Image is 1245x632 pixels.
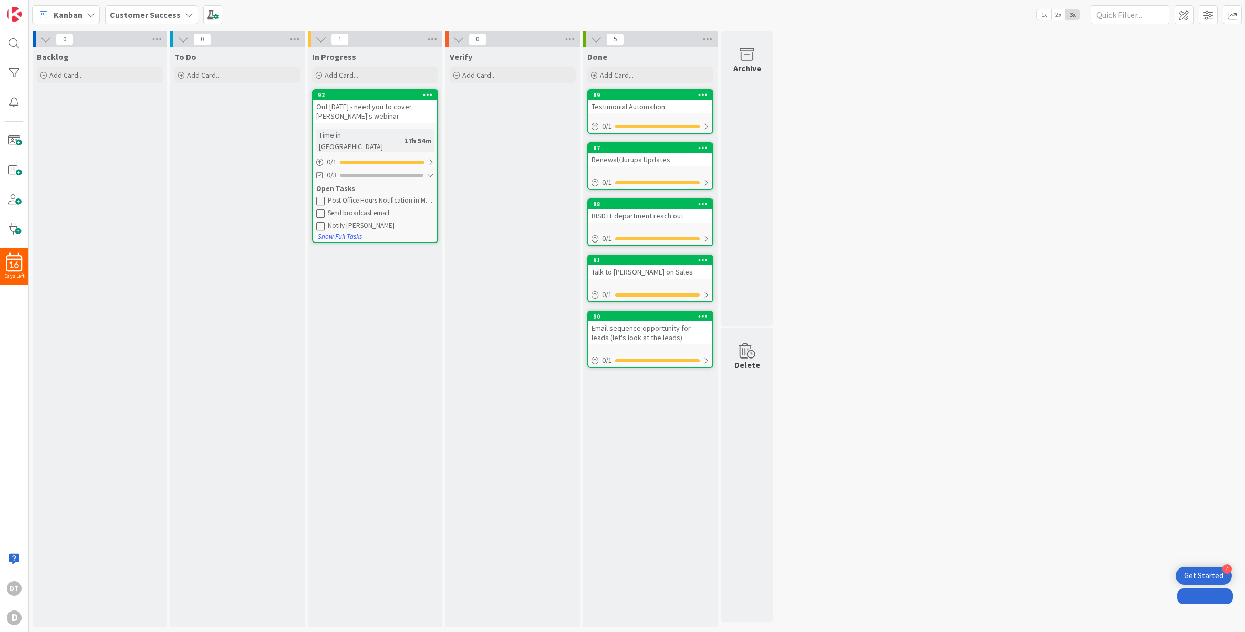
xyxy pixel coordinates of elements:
[588,199,712,209] div: 88
[1037,9,1051,20] span: 1x
[602,177,612,188] span: 0 / 1
[317,231,362,243] button: Show Full Tasks
[602,233,612,244] span: 0 / 1
[10,261,19,269] span: 16
[588,232,712,245] div: 0/1
[602,355,612,366] span: 0 / 1
[606,33,624,46] span: 5
[602,289,612,300] span: 0 / 1
[316,129,400,152] div: Time in [GEOGRAPHIC_DATA]
[110,9,181,20] b: Customer Success
[402,135,434,146] div: 17h 54m
[187,70,221,80] span: Add Card...
[313,90,437,100] div: 92
[588,209,712,223] div: BISD IT department reach out
[734,359,760,371] div: Delete
[593,91,712,99] div: 89
[316,184,434,194] div: Open Tasks
[600,70,634,80] span: Add Card...
[588,199,712,223] div: 88BISD IT department reach out
[588,100,712,113] div: Testimonial Automation
[1222,564,1232,574] div: 4
[37,51,69,62] span: Backlog
[7,7,22,22] img: Visit kanbanzone.com
[1065,9,1080,20] span: 3x
[587,89,713,134] a: 89Testimonial Automation0/1
[56,33,74,46] span: 0
[588,312,712,321] div: 90
[588,120,712,133] div: 0/1
[328,196,434,205] div: Post Office Hours Notification in Message Board
[450,51,472,62] span: Verify
[593,144,712,152] div: 87
[313,155,437,168] div: 0/1
[602,121,612,132] span: 0 / 1
[49,70,83,80] span: Add Card...
[1184,571,1223,581] div: Get Started
[325,70,358,80] span: Add Card...
[733,62,761,75] div: Archive
[588,321,712,344] div: Email sequence opportunity for leads (let's look at the leads)
[588,143,712,166] div: 87Renewal/Jurupa Updates
[587,198,713,246] a: 88BISD IT department reach out0/1
[313,100,437,123] div: Out [DATE] - need you to cover [PERSON_NAME]'s webinar
[469,33,486,46] span: 0
[1091,5,1169,24] input: Quick Filter...
[313,90,437,123] div: 92Out [DATE] - need you to cover [PERSON_NAME]'s webinar
[588,153,712,166] div: Renewal/Jurupa Updates
[318,91,437,99] div: 92
[1176,567,1232,585] div: Open Get Started checklist, remaining modules: 4
[400,135,402,146] span: :
[54,8,82,21] span: Kanban
[588,288,712,301] div: 0/1
[587,311,713,368] a: 90Email sequence opportunity for leads (let's look at the leads)0/1
[327,170,337,181] span: 0/3
[312,89,438,243] a: 92Out [DATE] - need you to cover [PERSON_NAME]'s webinarTime in [GEOGRAPHIC_DATA]:17h 54m0/10/3Op...
[593,201,712,208] div: 88
[588,354,712,367] div: 0/1
[593,313,712,320] div: 90
[588,265,712,279] div: Talk to [PERSON_NAME] on Sales
[587,142,713,190] a: 87Renewal/Jurupa Updates0/1
[462,70,496,80] span: Add Card...
[328,222,434,230] div: Notify [PERSON_NAME]
[588,256,712,279] div: 91Talk to [PERSON_NAME] on Sales
[587,255,713,302] a: 91Talk to [PERSON_NAME] on Sales0/1
[331,33,349,46] span: 1
[327,156,337,167] span: 0 / 1
[587,51,607,62] span: Done
[174,51,196,62] span: To Do
[7,581,22,596] div: DT
[328,209,434,217] div: Send broadcast email
[588,90,712,100] div: 89
[588,256,712,265] div: 91
[7,610,22,625] div: D
[312,51,356,62] span: In Progress
[588,176,712,189] div: 0/1
[1051,9,1065,20] span: 2x
[593,257,712,264] div: 91
[588,312,712,344] div: 90Email sequence opportunity for leads (let's look at the leads)
[588,143,712,153] div: 87
[588,90,712,113] div: 89Testimonial Automation
[193,33,211,46] span: 0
